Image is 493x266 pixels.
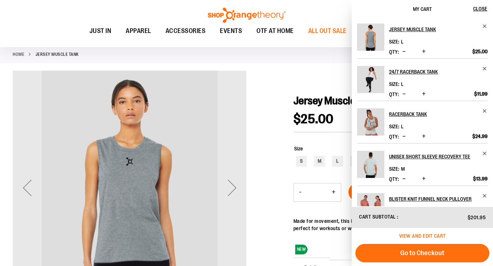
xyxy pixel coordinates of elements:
[166,23,206,39] span: ACCESSORIES
[400,249,444,257] span: Go to Checkout
[357,151,384,183] a: Unisex Short Sleeve Recovery Tee
[420,133,427,140] button: Increase product quantity
[293,217,480,232] div: Made for movement, this lightweight tank offers an easy fit and laid-back style—perfect for worko...
[332,156,343,167] div: L
[293,95,377,107] span: Jersey Muscle Tank
[389,193,488,205] a: Blister Knit Funnel Neck Pullover
[482,193,488,199] a: Remove item
[401,124,404,129] span: L
[357,186,488,228] li: Product
[482,24,488,29] a: Remove item
[399,233,446,239] a: View and edit cart
[401,175,408,183] button: Decrease product quantity
[348,183,393,201] button: Add to Cart
[473,175,488,182] span: $13.99
[357,66,384,98] a: 24/7 Racerback Tank
[359,214,396,220] span: Cart Subtotal
[482,66,488,71] a: Remove item
[35,51,79,58] strong: Jersey Muscle Tank
[389,193,478,205] h2: Blister Knit Funnel Neck Pullover
[389,176,399,182] label: Qty
[357,193,384,220] img: Blister Knit Funnel Neck Pullover
[389,134,399,140] label: Qty
[420,175,427,183] button: Increase product quantity
[256,23,294,39] span: OTF AT HOME
[401,39,404,45] span: L
[357,58,488,101] li: Product
[314,156,325,167] div: M
[389,151,478,162] h2: Unisex Short Sleeve Recovery Tee
[357,193,384,225] a: Blister Knit Funnel Neck Pullover
[295,245,308,254] span: NEW
[472,48,488,55] span: $25.00
[294,183,307,201] button: Decrease product quantity
[420,91,427,98] button: Increase product quantity
[420,48,427,55] button: Increase product quantity
[350,156,361,167] div: 2X
[126,23,151,39] span: APPAREL
[389,108,478,120] h2: Racerback Tank
[389,81,399,87] dt: Size
[13,51,24,58] a: Home
[468,215,486,220] span: $201.95
[357,143,488,186] li: Product
[220,23,242,39] span: EVENTS
[357,24,384,55] a: Jersey Muscle Tank
[389,24,478,35] h2: Jersey Muscle Tank
[389,49,399,55] label: Qty
[401,48,408,55] button: Decrease product quantity
[296,156,307,167] div: S
[472,133,488,140] span: $24.99
[294,146,303,151] span: Size
[401,133,408,140] button: Decrease product quantity
[401,81,404,87] span: L
[401,91,408,98] button: Decrease product quantity
[482,108,488,114] a: Remove item
[389,24,488,35] a: Jersey Muscle Tank
[389,124,399,129] dt: Size
[357,66,384,93] img: 24/7 Racerback Tank
[307,184,326,201] input: Product quantity
[357,24,488,58] li: Product
[357,101,488,143] li: Product
[207,8,287,23] img: Shop Orangetheory
[355,244,489,262] button: Go to Checkout
[401,166,405,172] span: M
[482,151,488,156] a: Remove item
[308,23,347,39] span: ALL OUT SALE
[474,91,488,97] span: $11.99
[357,151,384,178] img: Unisex Short Sleeve Recovery Tee
[389,91,399,97] label: Qty
[389,151,488,162] a: Unisex Short Sleeve Recovery Tee
[357,108,384,136] img: Racerback Tank
[357,24,384,51] img: Jersey Muscle Tank
[357,108,384,140] a: Racerback Tank
[389,66,488,78] a: 24/7 Racerback Tank
[389,108,488,120] a: Racerback Tank
[326,183,341,201] button: Increase product quantity
[473,6,487,12] span: Close
[389,39,399,45] dt: Size
[389,66,478,78] h2: 24/7 Racerback Tank
[293,112,334,126] span: $25.00
[413,6,432,12] span: My Cart
[89,23,112,39] span: JUST IN
[389,166,399,172] dt: Size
